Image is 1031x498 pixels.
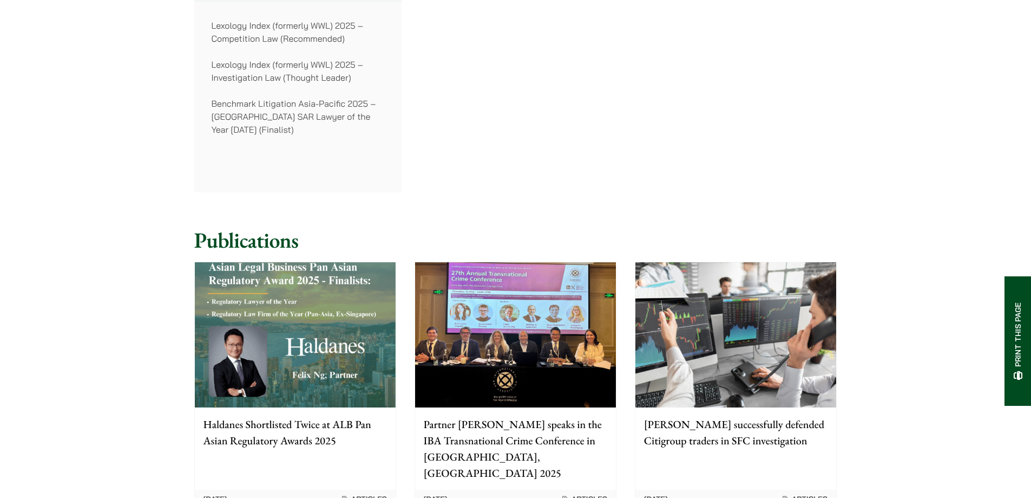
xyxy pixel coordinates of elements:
h2: Publications [194,227,837,253]
p: [PERSON_NAME] successfully defended Citigroup traders in SFC investigation [644,416,828,449]
p: Benchmark Litigation Asia-Pacific 2025 – [GEOGRAPHIC_DATA] SAR Lawyer of the Year [DATE] (Finalist) [212,97,385,136]
p: Haldanes Shortlisted Twice at ALB Pan Asian Regulatory Awards 2025 [203,416,387,449]
p: Lexology Index (formerly WWL) 2025 – Competition Law (Recommended) [212,19,385,45]
p: Partner [PERSON_NAME] speaks in the IBA Transnational Crime Conference in [GEOGRAPHIC_DATA], [GEO... [424,416,607,481]
p: Lexology Index (formerly WWL) 2025 – Investigation Law (Thought Leader) [212,58,385,84]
